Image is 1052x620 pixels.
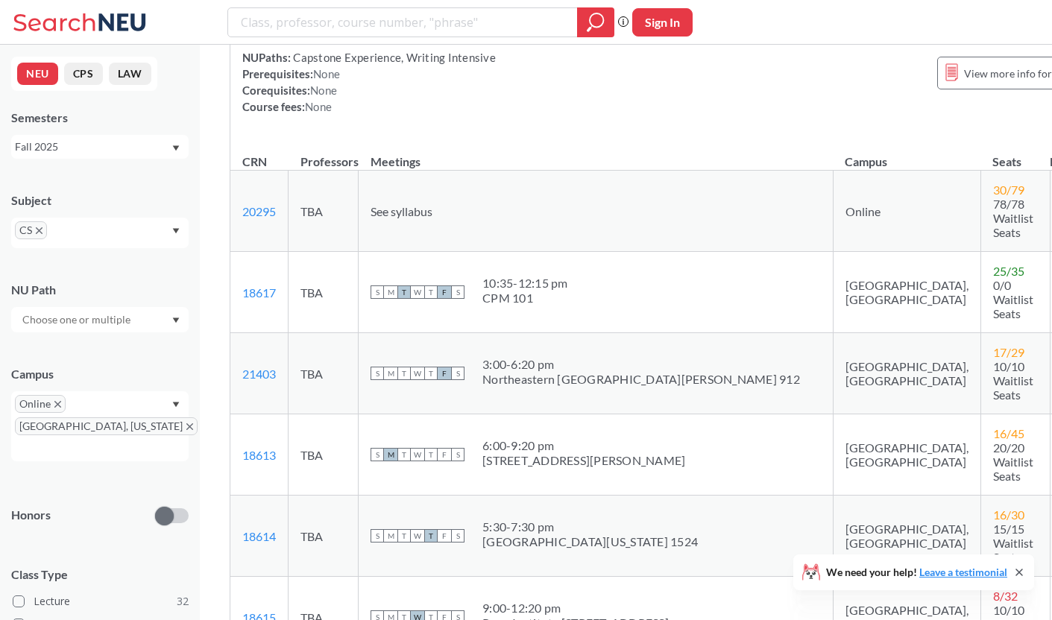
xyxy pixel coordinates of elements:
[397,529,411,542] span: T
[993,197,1033,239] span: 78/78 Waitlist Seats
[587,12,605,33] svg: magnifying glass
[109,63,151,85] button: LAW
[291,51,496,64] span: Capstone Experience, Writing Intensive
[289,414,359,496] td: TBA
[397,448,411,461] span: T
[577,7,614,37] div: magnifying glass
[242,154,267,170] div: CRN
[993,589,1018,603] span: 8 / 32
[482,453,685,468] div: [STREET_ADDRESS][PERSON_NAME]
[833,496,980,577] td: [GEOGRAPHIC_DATA], [GEOGRAPHIC_DATA]
[11,218,189,248] div: CSX to remove pillDropdown arrow
[980,139,1050,171] th: Seats
[371,367,384,380] span: S
[451,285,464,299] span: S
[305,100,332,113] span: None
[17,63,58,85] button: NEU
[359,139,834,171] th: Meetings
[310,83,337,97] span: None
[15,311,140,329] input: Choose one or multiple
[482,357,800,372] div: 3:00 - 6:20 pm
[993,183,1024,197] span: 30 / 79
[833,252,980,333] td: [GEOGRAPHIC_DATA], [GEOGRAPHIC_DATA]
[11,135,189,159] div: Fall 2025Dropdown arrow
[482,372,800,387] div: Northeastern [GEOGRAPHIC_DATA][PERSON_NAME] 912
[438,285,451,299] span: F
[371,529,384,542] span: S
[993,345,1024,359] span: 17 / 29
[482,601,669,616] div: 9:00 - 12:20 pm
[172,228,180,234] svg: Dropdown arrow
[289,496,359,577] td: TBA
[242,285,276,300] a: 18617
[11,366,189,382] div: Campus
[482,276,568,291] div: 10:35 - 12:15 pm
[993,278,1033,320] span: 0/0 Waitlist Seats
[289,139,359,171] th: Professors
[482,291,568,306] div: CPM 101
[397,367,411,380] span: T
[11,391,189,461] div: OnlineX to remove pill[GEOGRAPHIC_DATA], [US_STATE]X to remove pillDropdown arrow
[177,593,189,610] span: 32
[289,171,359,252] td: TBA
[242,529,276,543] a: 18614
[424,285,438,299] span: T
[186,423,193,430] svg: X to remove pill
[371,448,384,461] span: S
[384,448,397,461] span: M
[371,285,384,299] span: S
[397,285,411,299] span: T
[993,507,1024,522] span: 16 / 30
[833,171,980,252] td: Online
[242,367,276,381] a: 21403
[993,359,1033,402] span: 10/10 Waitlist Seats
[993,426,1024,440] span: 16 / 45
[11,307,189,332] div: Dropdown arrow
[54,401,61,408] svg: X to remove pill
[833,333,980,414] td: [GEOGRAPHIC_DATA], [GEOGRAPHIC_DATA]
[451,529,464,542] span: S
[64,63,103,85] button: CPS
[438,529,451,542] span: F
[371,204,432,218] span: See syllabus
[172,402,180,408] svg: Dropdown arrow
[826,567,1007,578] span: We need your help!
[424,448,438,461] span: T
[239,10,567,35] input: Class, professor, course number, "phrase"
[424,367,438,380] span: T
[384,529,397,542] span: M
[482,534,698,549] div: [GEOGRAPHIC_DATA][US_STATE] 1524
[36,227,42,234] svg: X to remove pill
[289,252,359,333] td: TBA
[172,145,180,151] svg: Dropdown arrow
[289,333,359,414] td: TBA
[993,264,1024,278] span: 25 / 35
[482,519,698,534] div: 5:30 - 7:30 pm
[451,448,464,461] span: S
[411,448,424,461] span: W
[919,566,1007,578] a: Leave a testimonial
[242,204,276,218] a: 20295
[833,414,980,496] td: [GEOGRAPHIC_DATA], [GEOGRAPHIC_DATA]
[993,522,1033,564] span: 15/15 Waitlist Seats
[11,192,189,209] div: Subject
[313,67,340,80] span: None
[15,417,198,435] span: [GEOGRAPHIC_DATA], [US_STATE]X to remove pill
[15,139,171,155] div: Fall 2025
[411,367,424,380] span: W
[11,566,189,583] span: Class Type
[438,448,451,461] span: F
[242,448,276,462] a: 18613
[15,221,47,239] span: CSX to remove pill
[11,110,189,126] div: Semesters
[172,317,180,323] svg: Dropdown arrow
[438,367,451,380] span: F
[11,282,189,298] div: NU Path
[411,529,424,542] span: W
[242,49,496,115] div: NUPaths: Prerequisites: Corequisites: Course fees:
[993,440,1033,483] span: 20/20 Waitlist Seats
[451,367,464,380] span: S
[424,529,438,542] span: T
[384,367,397,380] span: M
[632,8,693,37] button: Sign In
